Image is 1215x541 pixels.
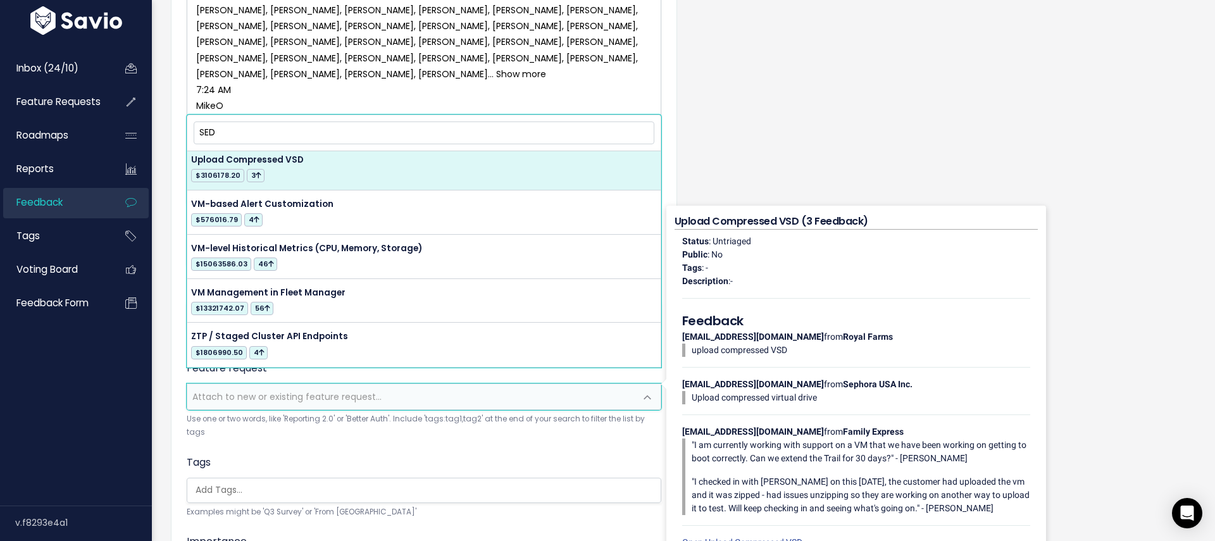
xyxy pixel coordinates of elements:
span: Roadmaps [16,128,68,142]
strong: Status [682,236,709,246]
strong: Royal Farms [843,332,893,342]
small: Examples might be 'Q3 Survey' or 'From [GEOGRAPHIC_DATA]' [187,506,661,519]
span: MikeO [196,99,223,112]
span: - [730,276,733,286]
strong: [EMAIL_ADDRESS][DOMAIN_NAME] [682,379,824,389]
strong: [EMAIL_ADDRESS][DOMAIN_NAME] [682,332,824,342]
span: $13321742.07 [191,302,248,315]
span: 4 [249,346,268,359]
strong: Sephora USA Inc. [843,379,913,389]
a: Reports [3,154,105,183]
div: Open Intercom Messenger [1172,498,1202,528]
span: [PERSON_NAME], [PERSON_NAME], [PERSON_NAME], [PERSON_NAME], [PERSON_NAME], [PERSON_NAME], [PERSON... [196,4,640,80]
span: Upload Compressed VSD [191,154,304,166]
label: Tags [187,455,211,470]
span: Voting Board [16,263,78,276]
strong: [EMAIL_ADDRESS][DOMAIN_NAME] [682,426,824,437]
span: $576016.79 [191,213,242,227]
input: Add Tags... [190,483,664,497]
span: Feedback [16,196,63,209]
p: "I checked in with [PERSON_NAME] on this [DATE], the customer had uploaded the vm and it was zipp... [692,475,1030,515]
a: Inbox (24/10) [3,54,105,83]
span: Tags [16,229,40,242]
span: Feedback form [16,296,89,309]
span: Inbox (24/10) [16,61,78,75]
a: Tags [3,221,105,251]
strong: Family Express [843,426,904,437]
strong: Public [682,249,707,259]
span: $1806990.50 [191,346,247,359]
span: $15063586.03 [191,258,251,271]
div: v.f8293e4a1 [15,506,152,539]
h4: Upload Compressed VSD (3 Feedback) [675,214,1038,230]
span: VM-level Historical Metrics (CPU, Memory, Storage) [191,242,422,254]
span: ZTP / Staged Cluster API Endpoints [191,330,348,342]
span: $3106178.20 [191,169,244,182]
label: Feature request [187,361,267,376]
span: VM-based Alert Customization [191,198,333,210]
span: 4 [244,213,263,227]
span: 7:24 AM [196,84,231,96]
small: Use one or two words, like 'Reporting 2.0' or 'Better Auth'. Include 'tags:tag1,tag2' at the end ... [187,413,661,440]
strong: Description [682,276,728,286]
strong: Tags [682,263,702,273]
span: Attach to new or existing feature request... [192,390,382,403]
p: Upload compressed virtual drive [692,391,1030,404]
span: 46 [254,258,277,271]
a: Voting Board [3,255,105,284]
span: VM Management in Fleet Manager [191,287,346,299]
a: Feedback form [3,289,105,318]
a: Roadmaps [3,121,105,150]
span: Feature Requests [16,95,101,108]
img: logo-white.9d6f32f41409.svg [27,6,125,35]
p: upload compressed VSD [692,344,1030,357]
a: Feature Requests [3,87,105,116]
p: "I am currently working with support on a VM that we have been working on getting to boot correct... [692,438,1030,465]
span: 3 [247,169,265,182]
a: Feedback [3,188,105,217]
span: Reports [16,162,54,175]
h5: Feedback [682,311,1030,330]
span: 56 [251,302,273,315]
